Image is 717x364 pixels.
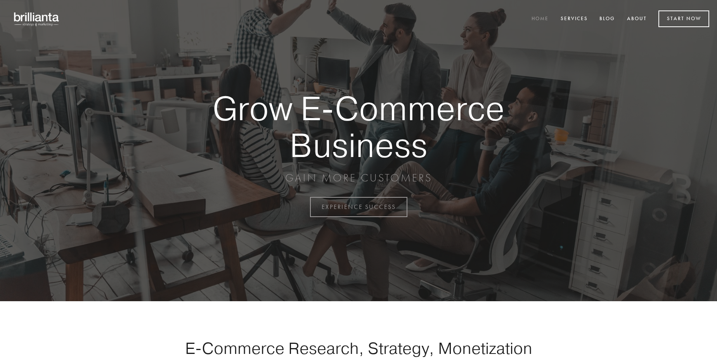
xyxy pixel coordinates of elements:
a: About [622,13,652,26]
a: Blog [594,13,620,26]
a: Home [526,13,554,26]
a: EXPERIENCE SUCCESS [310,197,407,217]
a: Services [556,13,593,26]
a: Start Now [658,10,709,27]
strong: Grow E-Commerce Business [185,90,532,163]
p: GAIN MORE CUSTOMERS [185,171,532,185]
h1: E-Commerce Research, Strategy, Monetization [161,338,556,358]
img: brillianta - research, strategy, marketing [8,8,66,30]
